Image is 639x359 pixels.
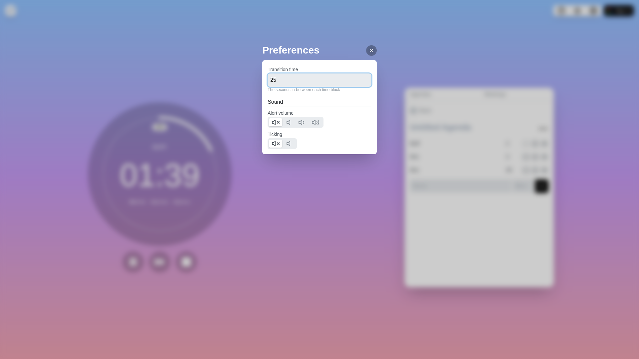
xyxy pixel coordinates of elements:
p: The seconds in-between each time block [268,87,371,93]
label: Alert volume [268,110,294,116]
h2: Sound [268,98,371,106]
label: Ticking [268,132,282,137]
h2: Preferences [262,43,377,58]
label: Transition time [268,67,298,72]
